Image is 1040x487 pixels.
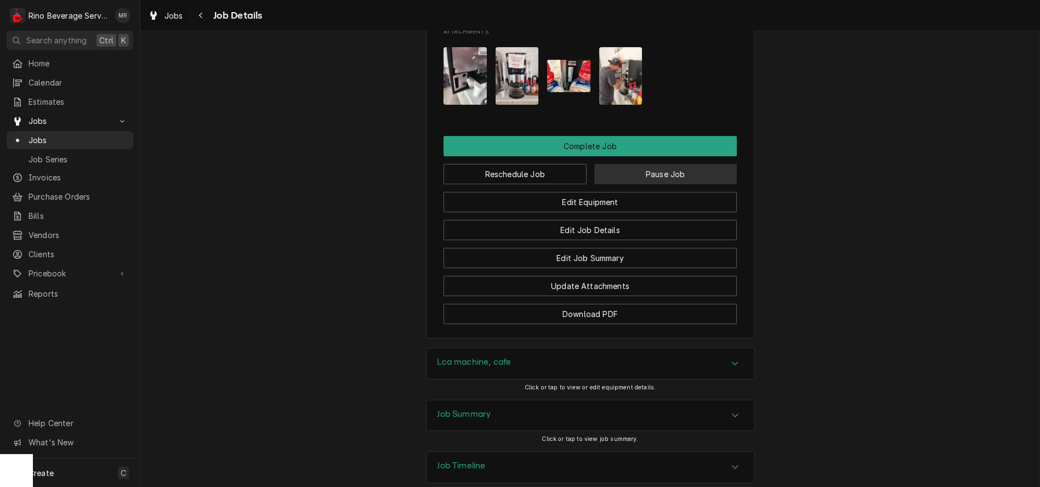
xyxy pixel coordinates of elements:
[10,8,25,23] div: R
[444,38,737,114] span: Attachments
[210,8,263,23] span: Job Details
[547,60,590,92] img: FIKiWJi9RjWWUtETuEmj
[29,288,128,299] span: Reports
[29,210,128,222] span: Bills
[7,93,133,111] a: Estimates
[444,296,737,324] div: Button Group Row
[444,276,737,296] button: Update Attachments
[7,112,133,130] a: Go to Jobs
[29,417,127,429] span: Help Center
[192,7,210,24] button: Navigate back
[444,136,737,156] div: Button Group Row
[444,27,737,113] div: Attachments
[29,172,128,183] span: Invoices
[444,164,587,184] button: Reschedule Job
[29,248,128,260] span: Clients
[29,268,111,279] span: Pricebook
[7,285,133,303] a: Reports
[525,384,656,391] span: Click or tap to view or edit equipment details.
[29,10,109,21] div: Rino Beverage Service
[426,348,755,380] div: Lca machine, cafe
[164,10,183,21] span: Jobs
[7,226,133,244] a: Vendors
[444,136,737,156] button: Complete Job
[29,229,128,241] span: Vendors
[444,212,737,240] div: Button Group Row
[427,452,754,483] button: Accordion Details Expand Trigger
[10,8,25,23] div: Rino Beverage Service's Avatar
[99,35,113,46] span: Ctrl
[427,400,754,431] div: Accordion Header
[444,240,737,268] div: Button Group Row
[444,248,737,268] button: Edit Job Summary
[121,35,126,46] span: K
[26,35,87,46] span: Search anything
[444,304,737,324] button: Download PDF
[29,96,128,107] span: Estimates
[427,452,754,483] div: Accordion Header
[7,168,133,186] a: Invoices
[426,451,755,483] div: Job Timeline
[29,77,128,88] span: Calendar
[115,8,130,23] div: MR
[29,154,128,165] span: Job Series
[29,191,128,202] span: Purchase Orders
[594,164,737,184] button: Pause Job
[444,156,737,184] div: Button Group Row
[444,192,737,212] button: Edit Equipment
[444,268,737,296] div: Button Group Row
[437,409,491,420] h3: Job Summary
[29,437,127,448] span: What's New
[444,220,737,240] button: Edit Job Details
[444,27,737,36] span: Attachments
[7,188,133,206] a: Purchase Orders
[29,134,128,146] span: Jobs
[444,184,737,212] div: Button Group Row
[427,348,754,379] div: Accordion Header
[7,73,133,92] a: Calendar
[542,435,638,443] span: Click or tap to view job summary.
[7,31,133,50] button: Search anythingCtrlK
[7,245,133,263] a: Clients
[7,264,133,282] a: Go to Pricebook
[121,467,126,479] span: C
[426,400,755,432] div: Job Summary
[7,414,133,432] a: Go to Help Center
[29,115,111,127] span: Jobs
[7,433,133,451] a: Go to What's New
[496,47,539,105] img: Upz3xfGfTSewMIO3MXQ0
[444,136,737,324] div: Button Group
[115,8,130,23] div: Melissa Rinehart's Avatar
[444,47,487,105] img: paLK7Ap6QWWmkalDdq3W
[7,150,133,168] a: Job Series
[29,58,128,69] span: Home
[29,468,54,478] span: Create
[437,461,486,471] h3: Job Timeline
[7,207,133,225] a: Bills
[427,400,754,431] button: Accordion Details Expand Trigger
[7,131,133,149] a: Jobs
[437,357,512,367] h3: Lca machine, cafe
[427,348,754,379] button: Accordion Details Expand Trigger
[7,54,133,72] a: Home
[599,47,643,105] img: 0ncv7jDtSpyeTbXStDpO
[144,7,187,25] a: Jobs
